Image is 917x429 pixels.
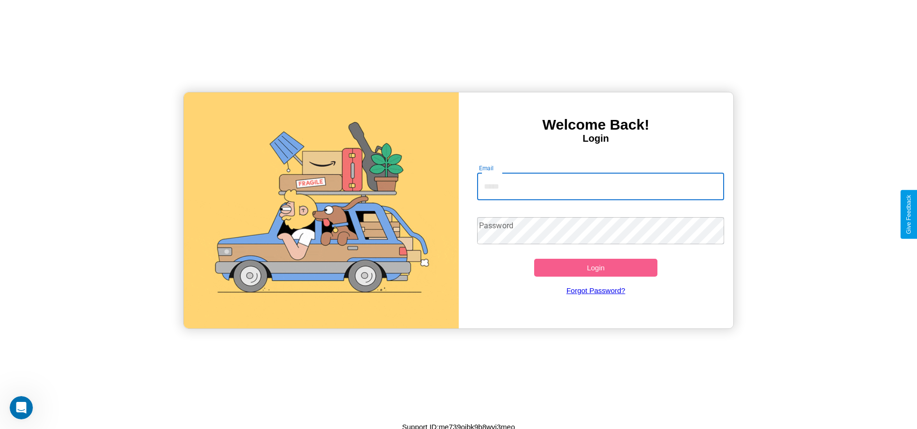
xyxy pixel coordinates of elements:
[479,164,494,172] label: Email
[905,195,912,234] div: Give Feedback
[184,92,458,328] img: gif
[534,259,658,277] button: Login
[459,133,733,144] h4: Login
[472,277,719,304] a: Forgot Password?
[10,396,33,419] iframe: Intercom live chat
[459,117,733,133] h3: Welcome Back!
